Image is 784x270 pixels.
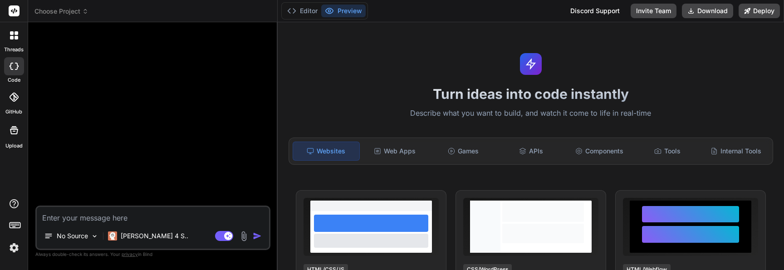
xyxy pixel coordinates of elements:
[703,142,769,161] div: Internal Tools
[566,142,632,161] div: Components
[5,108,22,116] label: GitHub
[283,86,779,102] h1: Turn ideas into code instantly
[739,4,780,18] button: Deploy
[91,232,98,240] img: Pick Models
[57,231,88,241] p: No Source
[362,142,428,161] div: Web Apps
[321,5,366,17] button: Preview
[430,142,496,161] div: Games
[35,250,270,259] p: Always double-check its answers. Your in Bind
[498,142,564,161] div: APIs
[108,231,117,241] img: Claude 4 Sonnet
[8,76,20,84] label: code
[253,231,262,241] img: icon
[4,46,24,54] label: threads
[34,7,88,16] span: Choose Project
[239,231,249,241] img: attachment
[5,142,23,150] label: Upload
[682,4,733,18] button: Download
[284,5,321,17] button: Editor
[565,4,625,18] div: Discord Support
[293,142,360,161] div: Websites
[121,231,188,241] p: [PERSON_NAME] 4 S..
[634,142,701,161] div: Tools
[283,108,779,119] p: Describe what you want to build, and watch it come to life in real-time
[122,251,138,257] span: privacy
[631,4,676,18] button: Invite Team
[6,240,22,255] img: settings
